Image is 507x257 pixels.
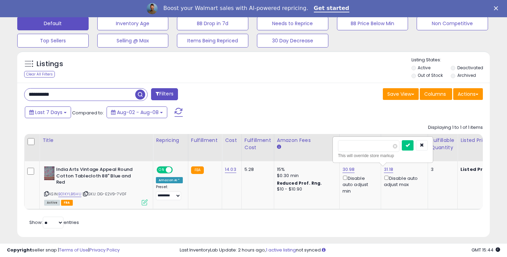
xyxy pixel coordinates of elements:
div: ASIN: [44,166,148,205]
div: Fulfillment [191,137,219,144]
label: Archived [457,72,476,78]
label: Deactivated [457,65,483,71]
div: Disable auto adjust min [342,174,376,194]
button: BB Drop in 7d [177,17,248,30]
a: 31.18 [384,166,394,173]
div: Close [494,6,501,10]
div: Fulfillable Quantity [431,137,455,151]
div: Clear All Filters [24,71,55,78]
a: Terms of Use [59,247,88,253]
a: 30.98 [342,166,355,173]
button: Columns [420,88,452,100]
div: This will override store markup [338,152,428,159]
button: Items Being Repriced [177,34,248,48]
button: Aug-02 - Aug-08 [107,106,167,118]
a: Get started [314,5,349,12]
div: seller snap | | [7,247,120,254]
button: Top Sellers [17,34,89,48]
button: Actions [453,88,483,100]
div: 15% [277,166,334,173]
span: FBA [61,200,73,206]
button: Needs to Reprice [257,17,328,30]
span: Show: entries [29,219,79,226]
label: Out of Stock [418,72,443,78]
span: Aug-02 - Aug-08 [117,109,159,116]
button: Filters [151,88,178,100]
b: Reduced Prof. Rng. [277,180,322,186]
span: ON [157,167,166,173]
div: $10 - $10.90 [277,186,334,192]
div: Displaying 1 to 1 of 1 items [428,124,483,131]
button: Last 7 Days [25,106,71,118]
button: Non Competitive [417,17,488,30]
span: OFF [172,167,183,173]
button: 30 Day Decrease [257,34,328,48]
span: | SKU: DG-E2V9-7V0F [82,191,127,197]
label: Active [418,65,430,71]
div: Boost your Walmart sales with AI-powered repricing. [163,5,308,12]
a: 14.03 [225,166,236,173]
b: Listed Price: [460,166,492,173]
div: 3 [431,166,452,173]
div: Cost [225,137,239,144]
button: Selling @ Max [97,34,169,48]
div: Preset: [156,185,183,200]
button: BB Price Below Min [337,17,408,30]
div: Fulfillment Cost [245,137,271,151]
img: 61pMhsMKxcL._SL40_.jpg [44,166,54,180]
span: Last 7 Days [35,109,62,116]
small: Amazon Fees. [277,144,281,150]
span: 2025-08-16 15:44 GMT [471,247,500,253]
strong: Copyright [7,247,32,253]
button: Inventory Age [97,17,169,30]
div: Title [42,137,150,144]
h5: Listings [37,59,63,69]
span: All listings currently available for purchase on Amazon [44,200,60,206]
div: Repricing [156,137,185,144]
a: 1 active listing [266,247,296,253]
small: FBA [191,166,204,174]
div: Amazon Fees [277,137,337,144]
a: Privacy Policy [89,247,120,253]
button: Default [17,17,89,30]
div: $0.30 min [277,173,334,179]
div: 5.28 [245,166,269,173]
span: Compared to: [72,110,104,116]
a: B01KYLB6HU [58,191,81,197]
button: Save View [383,88,419,100]
span: Columns [424,91,446,97]
div: Disable auto adjust max [384,174,423,188]
div: Amazon AI * [156,177,183,183]
div: Last InventoryLab Update: 2 hours ago, not synced. [180,247,500,254]
b: India Arts Vintage Appeal Round Cotton Tablecloth 88" Blue and Red [56,166,140,187]
p: Listing States: [411,57,490,63]
img: Profile image for Adrian [147,3,158,14]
